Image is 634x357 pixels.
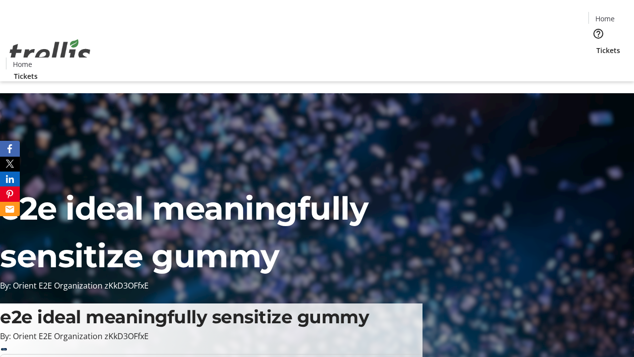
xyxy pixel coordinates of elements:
a: Home [589,13,621,24]
button: Help [588,24,608,44]
a: Home [6,59,38,69]
a: Tickets [588,45,628,56]
span: Home [13,59,32,69]
a: Tickets [6,71,46,81]
span: Home [595,13,615,24]
button: Cart [588,56,608,75]
span: Tickets [14,71,38,81]
img: Orient E2E Organization zKkD3OFfxE's Logo [6,28,94,78]
span: Tickets [596,45,620,56]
